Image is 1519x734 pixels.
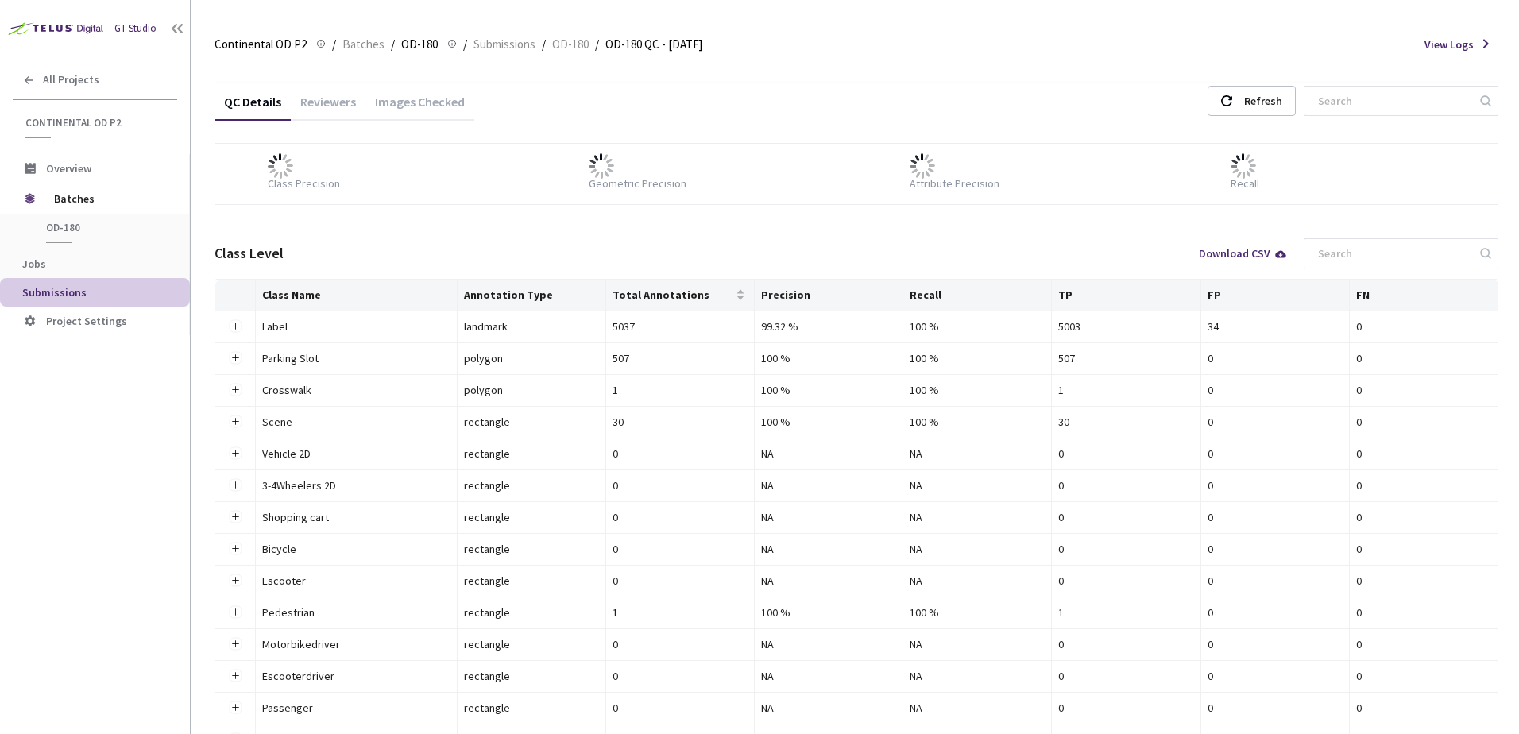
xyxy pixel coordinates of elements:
div: polygon [464,381,599,399]
div: 0 [1208,445,1343,462]
div: 0 [613,540,748,558]
button: Expand row [229,415,242,428]
div: rectangle [464,667,599,685]
span: Continental OD P2 [215,35,307,54]
div: 0 [1208,508,1343,526]
div: NA [761,445,896,462]
button: Expand row [229,511,242,523]
div: Passenger [262,699,437,717]
div: 0 [1356,667,1491,685]
div: 0 [1058,699,1193,717]
div: Escooter [262,572,437,589]
div: 0 [1208,381,1343,399]
th: Total Annotations [606,280,755,311]
span: Continental OD P2 [25,116,168,129]
input: Search [1308,87,1478,115]
div: 100 % [910,381,1045,399]
div: Attribute Precision [910,176,999,191]
button: Expand row [229,574,242,587]
div: 0 [1208,572,1343,589]
div: 0 [1356,508,1491,526]
th: Precision [755,280,903,311]
div: 0 [1058,477,1193,494]
div: 1 [1058,381,1193,399]
div: NA [910,508,1045,526]
div: 0 [1356,572,1491,589]
span: All Projects [43,73,99,87]
th: Recall [903,280,1052,311]
div: 0 [1208,350,1343,367]
div: polygon [464,350,599,367]
div: Class Level [215,243,284,264]
span: OD-180 QC - [DATE] [605,35,702,54]
div: Download CSV [1199,248,1288,259]
button: Expand row [229,701,242,714]
div: Pedestrian [262,604,437,621]
div: NA [910,635,1045,653]
div: 100 % [910,350,1045,367]
span: OD-180 [46,221,164,234]
div: QC Details [215,94,291,121]
th: FN [1350,280,1498,311]
img: loader.gif [910,153,935,179]
div: Recall [1231,176,1259,191]
div: Shopping cart [262,508,437,526]
div: 0 [1058,540,1193,558]
div: Crosswalk [262,381,437,399]
div: Motorbikedriver [262,635,437,653]
div: rectangle [464,413,599,431]
div: NA [761,699,896,717]
div: 0 [1208,413,1343,431]
div: Scene [262,413,437,431]
div: 1 [613,604,748,621]
div: NA [761,540,896,558]
span: OD-180 [552,35,589,54]
div: rectangle [464,477,599,494]
div: Refresh [1244,87,1282,115]
div: 0 [1058,508,1193,526]
div: 0 [613,572,748,589]
div: 5037 [613,318,748,335]
div: 100 % [910,413,1045,431]
th: FP [1201,280,1350,311]
div: 0 [1356,604,1491,621]
div: 30 [613,413,748,431]
span: Overview [46,161,91,176]
span: Project Settings [46,314,127,328]
span: Submissions [22,285,87,299]
div: NA [761,477,896,494]
div: 0 [1058,445,1193,462]
div: Label [262,318,437,335]
span: Jobs [22,257,46,271]
div: 0 [1208,477,1343,494]
input: Search [1308,239,1478,268]
div: 3-4Wheelers 2D [262,477,437,494]
a: OD-180 [549,35,592,52]
th: Annotation Type [458,280,606,311]
button: Expand row [229,479,242,492]
div: 507 [1058,350,1193,367]
div: 0 [1356,318,1491,335]
li: / [391,35,395,54]
a: Submissions [470,35,539,52]
button: Expand row [229,543,242,555]
div: 0 [1356,477,1491,494]
span: Submissions [473,35,535,54]
div: 0 [1356,381,1491,399]
img: loader.gif [589,153,614,179]
div: 0 [613,477,748,494]
div: 1 [613,381,748,399]
div: 0 [1058,667,1193,685]
div: NA [910,572,1045,589]
div: 100 % [910,604,1045,621]
div: Reviewers [291,94,365,121]
span: Batches [54,183,163,214]
div: 1 [1058,604,1193,621]
button: Expand row [229,352,242,365]
a: Batches [339,35,388,52]
div: 0 [1058,635,1193,653]
div: NA [761,667,896,685]
div: Vehicle 2D [262,445,437,462]
div: Parking Slot [262,350,437,367]
div: NA [910,699,1045,717]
